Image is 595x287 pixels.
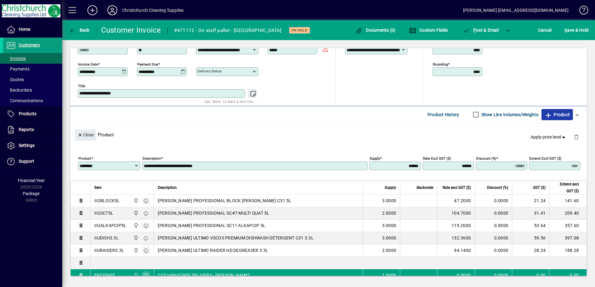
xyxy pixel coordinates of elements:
[475,195,512,207] td: 0.0000
[549,269,587,282] td: 0.00
[6,66,30,71] span: Payments
[19,159,34,164] span: Support
[476,156,496,160] mat-label: Discount (%)
[6,98,43,103] span: Communications
[512,207,549,220] td: 31.41
[174,25,281,35] div: #471112 - On staff pallet - [GEOGRAPHIC_DATA]
[18,178,45,183] span: Financial Year
[158,210,269,216] span: [PERSON_NAME] PROFESSIONAL SC#7 MULTI QUAT 5L
[75,130,96,141] button: Close
[19,43,40,48] span: Customers
[441,247,471,253] div: 94.1400
[385,184,396,191] span: Supply
[132,210,139,216] span: Christchurch Cleaning Supplies Ltd
[132,235,139,241] span: Christchurch Cleaning Supplies Ltd
[549,244,587,257] td: 188.28
[425,109,462,120] button: Product History
[198,69,222,73] mat-label: Delivery status
[475,207,512,220] td: 0.0000
[3,138,62,153] a: Settings
[538,25,552,35] span: Cancel
[575,1,587,21] a: Knowledge Base
[459,25,502,36] button: Post & Email
[69,28,90,33] span: Back
[475,244,512,257] td: 0.0000
[354,25,397,36] button: Documents (0)
[94,235,119,241] div: IIUDISH3.3L
[553,181,579,194] span: Extend excl GST ($)
[428,110,459,120] span: Product History
[77,130,94,140] span: Close
[549,220,587,232] td: 357.60
[158,235,314,241] span: [PERSON_NAME] ULTIMO VSCOS PREMIUM DISHWASH DETERGENT C31 3.3L
[441,235,471,241] div: 132.3600
[370,156,380,160] mat-label: Supply
[6,56,26,61] span: Invoices
[512,220,549,232] td: 53.64
[423,156,451,160] mat-label: Rate excl GST ($)
[3,53,62,64] a: Invoices
[94,222,126,229] div: IIGALKAPCIP5L
[19,143,35,148] span: Settings
[462,28,499,33] span: ost & Email
[529,156,561,160] mat-label: Extend excl GST ($)
[533,184,546,191] span: GST ($)
[94,210,113,216] div: IIGSC75L
[569,130,584,144] button: Delete
[480,112,538,118] label: Show Line Volumes/Weights
[512,244,549,257] td: 28.24
[382,222,396,229] span: 3.0000
[545,110,570,120] span: Product
[473,28,476,33] span: P
[549,207,587,220] td: 209.40
[512,269,549,282] td: 0.00
[382,247,396,253] span: 2.0000
[3,74,62,85] a: Quotes
[204,98,253,105] mat-hint: Use 'Enter' to start a new line
[3,22,62,37] a: Home
[94,247,124,253] div: IIURAIDER3.3L
[382,235,396,241] span: 3.0000
[101,25,161,35] div: Customer Invoice
[409,28,448,33] span: Custom Fields
[3,106,62,122] a: Products
[73,132,98,137] app-page-header-button: Close
[6,88,32,93] span: Backorders
[475,269,512,282] td: 0.0000
[78,156,91,160] mat-label: Product
[382,210,396,216] span: 2.0000
[19,111,36,116] span: Products
[549,232,587,244] td: 397.08
[62,25,96,36] app-page-header-button: Back
[417,184,433,191] span: Backorder
[23,191,40,196] span: Package
[512,232,549,244] td: 59.56
[512,195,549,207] td: 21.24
[475,232,512,244] td: 0.0000
[94,272,115,278] div: FRESTAFF
[441,210,471,216] div: 104.7000
[19,127,34,132] span: Reports
[565,28,567,33] span: S
[132,272,139,279] span: Christchurch Cleaning Supplies Ltd
[565,25,588,35] span: ave & Hold
[122,5,184,15] div: Christchurch Cleaning Supplies
[158,222,265,229] span: [PERSON_NAME] PROFESSIONAL SC11 ALKAPCIP 5L
[143,156,161,160] mat-label: Description
[563,25,590,36] button: Save & Hold
[536,25,553,36] button: Cancel
[158,247,268,253] span: [PERSON_NAME] ULTIMO RAIDER HD DEGREASER 3.3L
[94,184,102,191] span: Item
[132,247,139,254] span: Christchurch Cleaning Supplies Ltd
[475,220,512,232] td: 0.0000
[158,184,177,191] span: Description
[137,62,158,66] mat-label: Payment due
[94,198,120,204] div: IIGBLOCK5L
[528,131,569,143] button: Apply price level
[132,197,139,204] span: Christchurch Cleaning Supplies Ltd
[67,25,91,36] button: Back
[443,184,471,191] span: Rate excl GST ($)
[441,198,471,204] div: 47.2000
[549,195,587,207] td: 141.60
[19,27,30,32] span: Home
